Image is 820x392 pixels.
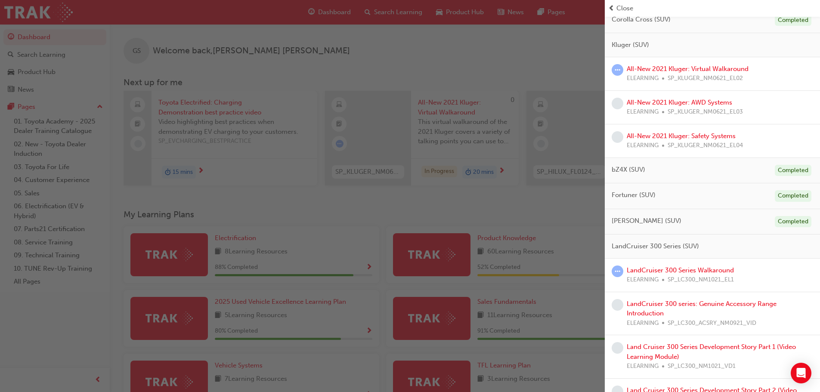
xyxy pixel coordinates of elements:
a: LandCruiser 300 Series Walkaround [627,266,734,274]
span: ELEARNING [627,107,659,117]
span: LandCruiser 300 Series (SUV) [612,241,699,251]
span: learningRecordVerb_NONE-icon [612,299,623,311]
span: SP_KLUGER_NM0621_EL04 [668,141,743,151]
span: Close [616,3,633,13]
a: All-New 2021 Kluger: Virtual Walkaround [627,65,749,73]
div: Completed [775,165,811,176]
span: ELEARNING [627,74,659,83]
span: SP_LC300_NM1021_VD1 [668,361,736,371]
span: Fortuner (SUV) [612,190,656,200]
span: SP_LC300_ACSRY_NM0921_VID [668,318,756,328]
a: All-New 2021 Kluger: Safety Systems [627,132,736,140]
div: Completed [775,190,811,202]
span: [PERSON_NAME] (SUV) [612,216,681,226]
span: learningRecordVerb_NONE-icon [612,342,623,354]
span: learningRecordVerb_ATTEMPT-icon [612,265,623,277]
span: SP_KLUGER_NM0621_EL02 [668,74,743,83]
span: ELEARNING [627,141,659,151]
div: Completed [775,216,811,228]
button: prev-iconClose [608,3,817,13]
span: learningRecordVerb_NONE-icon [612,131,623,143]
a: LandCruiser 300 series: Genuine Accessory Range Introduction [627,300,777,318]
div: Open Intercom Messenger [791,363,811,383]
span: bZ4X (SUV) [612,165,645,175]
span: prev-icon [608,3,615,13]
a: Land Cruiser 300 Series Development Story Part 1 (Video Learning Module) [627,343,796,361]
span: learningRecordVerb_ATTEMPT-icon [612,64,623,76]
a: All-New 2021 Kluger: AWD Systems [627,99,732,106]
span: ELEARNING [627,361,659,371]
span: ELEARNING [627,275,659,285]
span: ELEARNING [627,318,659,328]
span: SP_KLUGER_NM0621_EL03 [668,107,743,117]
span: learningRecordVerb_NONE-icon [612,98,623,109]
span: Kluger (SUV) [612,40,649,50]
span: SP_LC300_NM1021_EL1 [668,275,734,285]
span: Corolla Cross (SUV) [612,15,671,25]
div: Completed [775,15,811,26]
